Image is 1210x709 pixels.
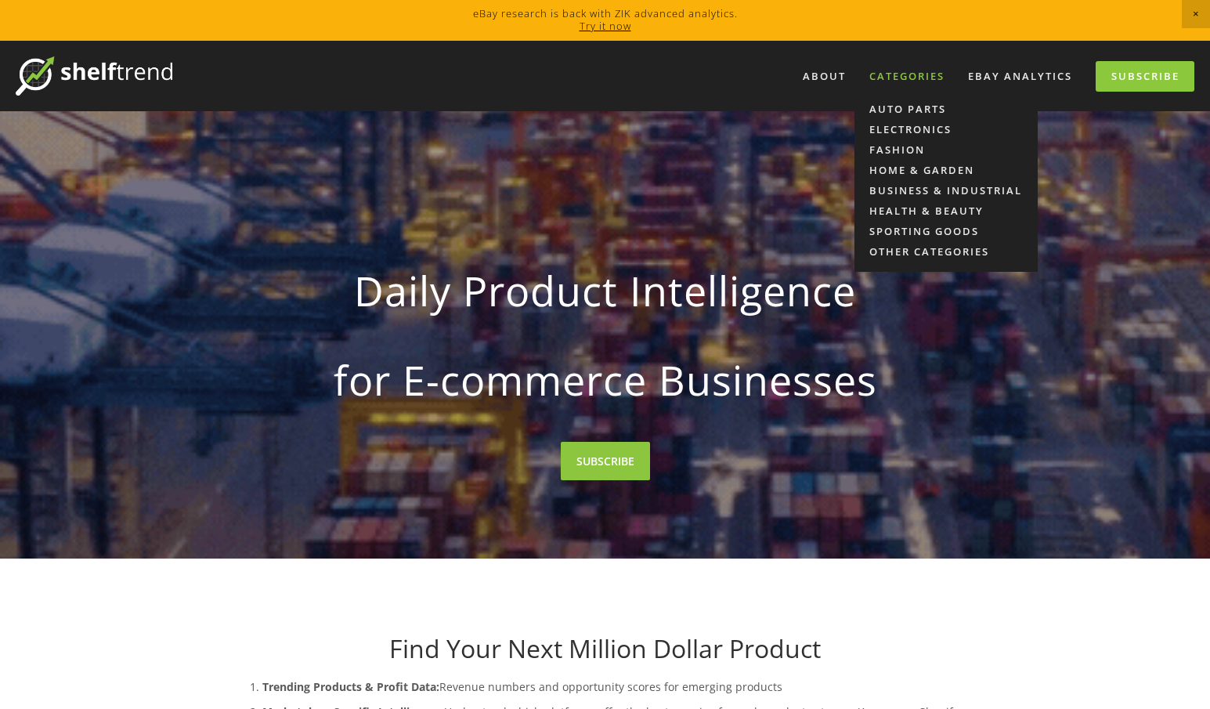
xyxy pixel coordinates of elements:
[854,139,1038,160] a: Fashion
[561,442,650,480] a: SUBSCRIBE
[854,201,1038,221] a: Health & Beauty
[256,343,955,417] strong: for E-commerce Businesses
[262,677,980,696] p: Revenue numbers and opportunity scores for emerging products
[256,254,955,327] strong: Daily Product Intelligence
[1096,61,1194,92] a: Subscribe
[854,180,1038,201] a: Business & Industrial
[854,119,1038,139] a: Electronics
[262,679,439,694] strong: Trending Products & Profit Data:
[958,63,1082,89] a: eBay Analytics
[859,63,955,89] div: Categories
[580,19,631,33] a: Try it now
[854,221,1038,241] a: Sporting Goods
[854,160,1038,180] a: Home & Garden
[854,99,1038,119] a: Auto Parts
[793,63,856,89] a: About
[231,634,980,664] h1: Find Your Next Million Dollar Product
[854,241,1038,262] a: Other Categories
[16,56,172,96] img: ShelfTrend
